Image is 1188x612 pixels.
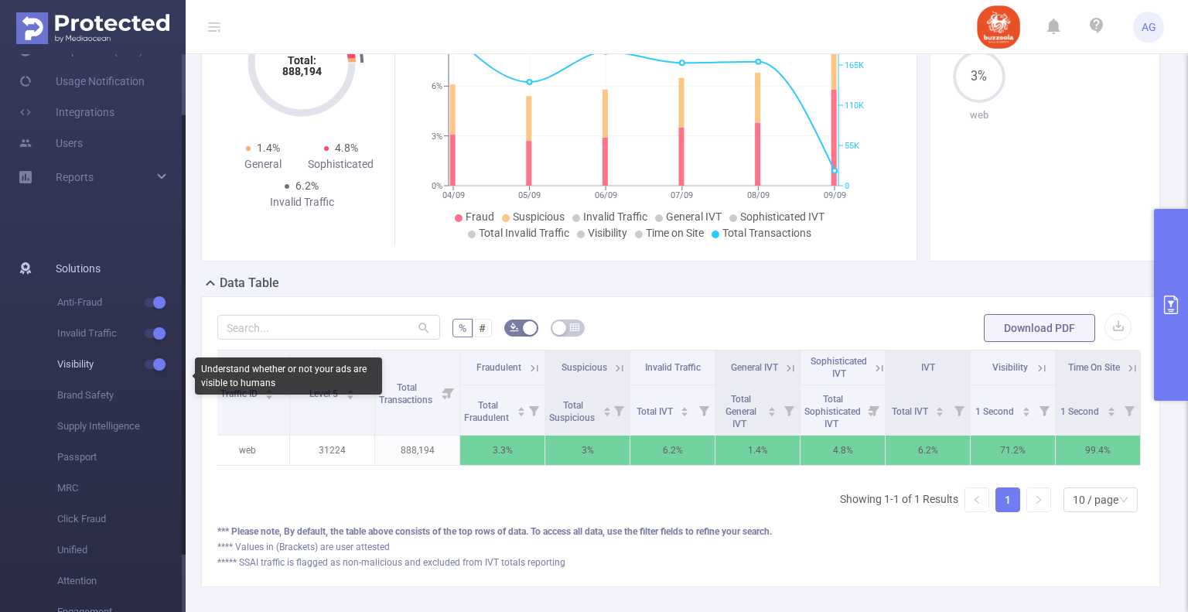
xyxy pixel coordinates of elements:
[845,101,864,111] tspan: 110K
[768,410,777,415] i: icon: caret-down
[16,12,169,44] img: Protected Media
[1034,495,1043,504] i: icon: right
[19,128,83,159] a: Users
[964,487,989,512] li: Previous Page
[725,394,756,429] span: Total General IVT
[740,210,824,223] span: Sophisticated IVT
[715,436,800,465] p: 1.4%
[375,436,459,465] p: 888,194
[19,97,114,128] a: Integrations
[517,410,525,415] i: icon: caret-down
[517,405,525,409] i: icon: caret-up
[886,436,970,465] p: 6.2%
[205,436,289,465] p: web
[302,156,380,173] div: Sophisticated
[1118,385,1140,435] i: Filter menu
[1022,405,1031,414] div: Sort
[549,400,597,423] span: Total Suspicious
[57,287,186,318] span: Anti-Fraud
[1026,487,1051,512] li: Next Page
[935,405,944,414] div: Sort
[513,210,565,223] span: Suspicious
[645,362,701,373] span: Invalid Traffic
[646,227,704,239] span: Time on Site
[570,323,579,332] i: icon: table
[996,488,1019,511] a: 1
[845,181,849,191] tspan: 0
[804,394,861,429] span: Total Sophisticated IVT
[1060,406,1101,417] span: 1 Second
[562,362,607,373] span: Suspicious
[603,405,611,409] i: icon: caret-up
[1107,405,1116,414] div: Sort
[432,181,442,191] tspan: 0%
[379,382,435,405] span: Total Transactions
[57,318,186,349] span: Invalid Traffic
[57,442,186,473] span: Passport
[479,227,569,239] span: Total Invalid Traffic
[523,385,544,435] i: Filter menu
[57,504,186,535] span: Click Fraud
[583,210,647,223] span: Invalid Traffic
[637,406,675,417] span: Total IVT
[845,141,859,151] tspan: 55K
[510,323,519,332] i: icon: bg-colors
[948,385,970,435] i: Filter menu
[432,81,442,91] tspan: 6%
[346,387,355,396] div: Sort
[217,540,1144,554] div: **** Values in (Brackets) are user attested
[680,405,689,414] div: Sort
[224,156,302,173] div: General
[731,362,778,373] span: General IVT
[768,405,777,409] i: icon: caret-up
[265,387,274,396] div: Sort
[953,70,1005,83] span: 3%
[722,227,811,239] span: Total Transactions
[992,362,1028,373] span: Visibility
[1022,405,1030,409] i: icon: caret-up
[1107,410,1115,415] i: icon: caret-down
[545,436,630,465] p: 3%
[265,393,274,398] i: icon: caret-down
[290,436,374,465] p: 31224
[767,405,777,414] div: Sort
[778,385,800,435] i: Filter menu
[57,411,186,442] span: Supply Intelligence
[56,162,94,193] a: Reports
[1033,385,1055,435] i: Filter menu
[57,535,186,566] span: Unified
[608,385,630,435] i: Filter menu
[971,436,1055,465] p: 71.2%
[517,405,526,414] div: Sort
[845,60,864,70] tspan: 165K
[595,190,617,200] tspan: 06/09
[671,190,693,200] tspan: 07/09
[603,405,612,414] div: Sort
[630,436,715,465] p: 6.2%
[840,487,958,512] li: Showing 1-1 of 1 Results
[824,190,846,200] tspan: 09/09
[195,357,382,395] div: Understand whether or not your ads are visible to humans
[56,253,101,284] span: Solutions
[346,393,354,398] i: icon: caret-down
[666,210,722,223] span: General IVT
[588,227,627,239] span: Visibility
[57,473,186,504] span: MRC
[1107,405,1115,409] i: icon: caret-up
[747,190,770,200] tspan: 08/09
[995,487,1020,512] li: 1
[220,274,279,292] h2: Data Table
[217,556,1144,569] div: ***** SSAI traffic is flagged as non-malicious and excluded from IVT totals reporting
[288,54,316,67] tspan: Total:
[892,406,930,417] span: Total IVT
[1056,436,1140,465] p: 99.4%
[476,362,521,373] span: Fraudulent
[479,322,486,334] span: #
[984,314,1095,342] button: Download PDF
[263,194,341,210] div: Invalid Traffic
[1073,488,1118,511] div: 10 / page
[518,190,541,200] tspan: 05/09
[442,190,465,200] tspan: 04/09
[57,349,186,380] span: Visibility
[432,132,442,142] tspan: 3%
